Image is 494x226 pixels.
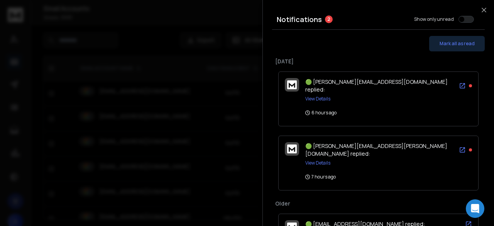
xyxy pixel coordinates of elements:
[414,16,454,22] label: Show only unread
[305,110,337,116] p: 6 hours ago
[466,199,484,218] div: Open Intercom Messenger
[325,15,333,23] span: 2
[305,160,330,166] button: View Details
[275,200,482,207] p: Older
[440,41,475,47] span: Mark all as read
[305,96,330,102] button: View Details
[305,142,447,157] span: 🟢 [PERSON_NAME][EMAIL_ADDRESS][PERSON_NAME][DOMAIN_NAME] replied:
[287,80,297,89] img: logo
[305,78,448,93] span: 🟢 [PERSON_NAME][EMAIL_ADDRESS][DOMAIN_NAME] replied:
[275,58,482,65] p: [DATE]
[305,174,336,180] p: 7 hours ago
[277,14,322,25] h3: Notifications
[287,144,297,153] img: logo
[429,36,485,51] button: Mark all as read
